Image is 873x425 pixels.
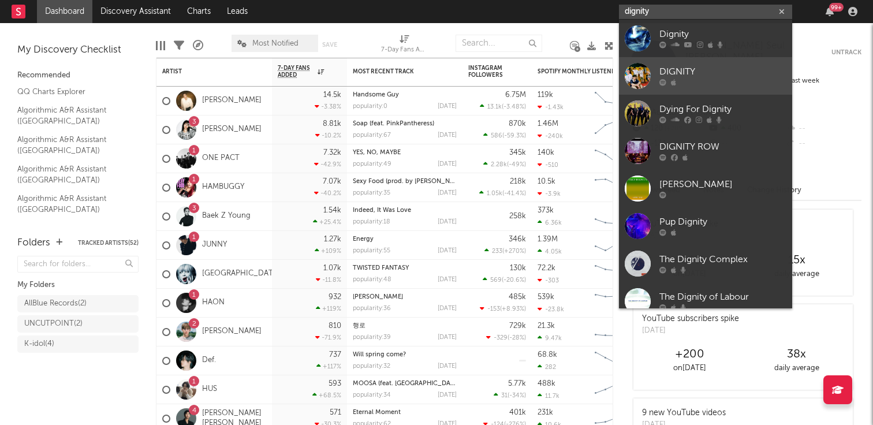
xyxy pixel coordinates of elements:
[353,92,457,98] div: Handsome Guy
[313,218,341,226] div: +25.4 %
[538,91,553,99] div: 119k
[659,215,786,229] div: Pup Dignity
[642,313,739,325] div: YouTube subscribers spike
[330,409,341,416] div: 571
[590,231,641,260] svg: Chart title
[353,305,391,312] div: popularity: 36
[323,178,341,185] div: 7.07k
[156,29,165,62] div: Edit Columns
[353,190,390,196] div: popularity: 35
[315,132,341,139] div: -10.2 %
[438,363,457,370] div: [DATE]
[381,29,427,62] div: 7-Day Fans Added (7-Day Fans Added)
[353,92,399,98] a: Handsome Guy
[659,103,786,117] div: Dying For Dignity
[17,335,139,353] a: K-idol(4)
[659,253,786,267] div: The Dignity Complex
[468,65,509,79] div: Instagram Followers
[24,317,83,331] div: UNCUTPOINT ( 2 )
[438,334,457,341] div: [DATE]
[491,133,502,139] span: 586
[17,295,139,312] a: AllBlue Records(2)
[353,294,457,300] div: MARY POPPINS
[315,247,341,255] div: +109 %
[17,133,127,157] a: Algorithmic A&R Assistant ([GEOGRAPHIC_DATA])
[494,392,526,399] div: ( )
[538,219,562,226] div: 6.36k
[590,289,641,318] svg: Chart title
[353,236,374,243] a: Energy
[323,207,341,214] div: 1.54k
[538,409,553,416] div: 231k
[492,248,502,255] span: 233
[353,178,457,185] div: Sexy Food (prod. by Neo)
[619,170,792,207] a: [PERSON_NAME]
[743,348,850,361] div: 38 x
[538,161,558,169] div: -510
[353,161,391,167] div: popularity: 49
[590,346,641,375] svg: Chart title
[353,277,391,283] div: popularity: 48
[538,190,561,197] div: -3.9k
[278,65,315,79] span: 7-Day Fans Added
[353,150,401,156] a: YES, NO, MAYBE
[202,240,227,250] a: JUNNY
[509,236,526,243] div: 346k
[619,245,792,282] a: The Dignity Complex
[538,120,558,128] div: 1.46M
[483,161,526,168] div: ( )
[483,132,526,139] div: ( )
[315,103,341,110] div: -3.38 %
[509,212,526,220] div: 258k
[316,363,341,370] div: +117 %
[483,276,526,284] div: ( )
[438,103,457,110] div: [DATE]
[353,265,409,271] a: TWISTED FANTASY
[202,182,244,192] a: HAMBUGGY
[353,248,390,254] div: popularity: 55
[322,42,337,48] button: Save
[438,277,457,283] div: [DATE]
[353,363,390,370] div: popularity: 32
[504,248,524,255] span: +270 %
[538,392,559,400] div: 11.7k
[486,334,526,341] div: ( )
[509,409,526,416] div: 401k
[636,361,743,375] div: on [DATE]
[480,305,526,312] div: ( )
[353,132,391,139] div: popularity: 67
[509,335,524,341] span: -28 %
[329,380,341,387] div: 593
[252,40,299,47] span: Most Notified
[202,125,262,135] a: [PERSON_NAME]
[659,65,786,79] div: DIGNITY
[353,352,406,358] a: Will spring come?
[503,104,524,110] span: -3.48 %
[659,140,786,154] div: DIGNITY ROW
[202,96,262,106] a: [PERSON_NAME]
[619,5,792,19] input: Search for artists
[323,91,341,99] div: 14.5k
[324,236,341,243] div: 1.27k
[503,277,524,284] span: -20.6 %
[329,351,341,359] div: 737
[538,351,557,359] div: 68.8k
[538,236,558,243] div: 1.39M
[314,189,341,197] div: -40.2 %
[590,318,641,346] svg: Chart title
[487,191,502,197] span: 1.05k
[619,57,792,95] a: DIGNITY
[659,28,786,42] div: Dignity
[438,392,457,398] div: [DATE]
[510,178,526,185] div: 218k
[202,211,251,221] a: Baek Z Young
[17,85,127,98] a: QQ Charts Explorer
[504,133,524,139] span: -59.3 %
[353,323,365,329] a: 행로
[538,68,624,75] div: Spotify Monthly Listeners
[353,207,411,214] a: Indeed, It Was Love
[829,3,844,12] div: 99 +
[353,207,457,214] div: Indeed, It Was Love
[538,207,554,214] div: 373k
[353,103,387,110] div: popularity: 0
